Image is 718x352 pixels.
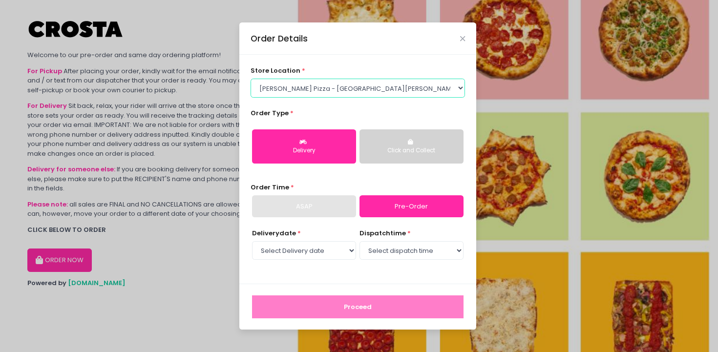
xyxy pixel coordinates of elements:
div: Delivery [259,146,349,155]
span: Order Time [251,183,289,192]
span: dispatch time [359,228,406,238]
button: Close [460,36,465,41]
button: Click and Collect [359,129,464,164]
span: Order Type [251,108,289,118]
button: Delivery [252,129,356,164]
div: Click and Collect [366,146,457,155]
a: Pre-Order [359,195,464,218]
button: Proceed [252,295,464,319]
div: Order Details [251,32,308,45]
span: Delivery date [252,228,296,238]
span: store location [251,66,300,75]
